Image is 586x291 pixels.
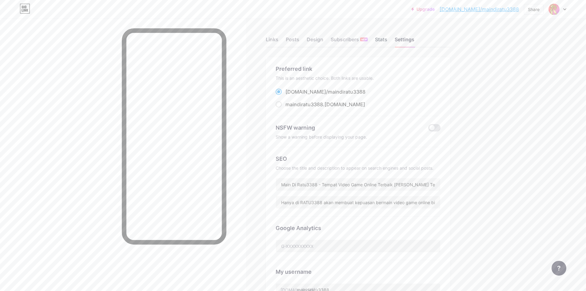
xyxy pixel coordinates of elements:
[276,65,440,73] div: Preferred link
[266,36,278,47] div: Links
[276,178,440,191] input: Title
[328,89,365,95] span: maindiratu3388
[276,240,440,252] input: G-XXXXXXXXXX
[276,165,440,171] div: Choose the title and description to appear on search engines and social posts.
[276,134,440,139] div: Show a warning before displaying your page.
[285,101,323,107] span: maindiratu3388
[307,36,323,47] div: Design
[276,75,440,81] div: This is an aesthetic choice. Both links are usable.
[276,224,440,232] div: Google Analytics
[375,36,387,47] div: Stats
[528,6,540,13] div: Share
[548,3,560,15] img: maindiratu3388
[276,155,440,163] div: SEO
[440,6,519,13] a: [DOMAIN_NAME]/maindiratu3388
[276,196,440,208] input: Description (max 160 chars)
[411,7,435,12] a: Upgrade
[395,36,414,47] div: Settings
[286,36,299,47] div: Posts
[361,38,367,41] span: NEW
[285,88,365,95] div: [DOMAIN_NAME]/
[285,101,365,108] div: .[DOMAIN_NAME]
[276,123,419,132] div: NSFW warning
[331,36,368,47] div: Subscribers
[276,268,440,276] div: My username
